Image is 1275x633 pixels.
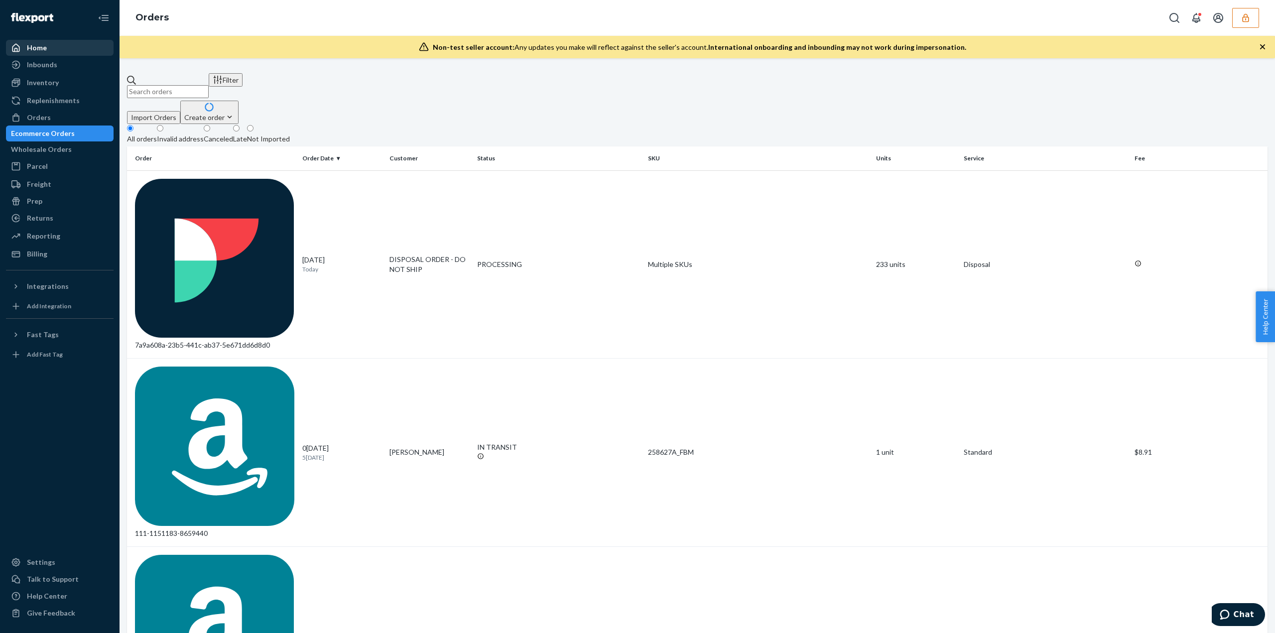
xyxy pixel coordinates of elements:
div: Parcel [27,161,48,171]
a: Reporting [6,228,114,244]
th: Service [960,146,1131,170]
button: Help Center [1256,291,1275,342]
span: Non-test seller account: [433,43,514,51]
button: Import Orders [127,111,180,124]
ol: breadcrumbs [127,3,177,32]
div: Canceled [204,134,233,144]
input: Invalid address [157,125,163,131]
div: Late [233,134,247,144]
td: DISPOSAL ORDER - DO NOT SHIP [385,170,473,359]
img: Flexport logo [11,13,53,23]
div: 111-1151183-8659440 [135,367,294,538]
div: Freight [27,179,51,189]
div: Inbounds [27,60,57,70]
a: Add Integration [6,298,114,314]
div: Filter [213,75,239,85]
a: Ecommerce Orders [6,126,114,141]
th: Order Date [298,146,386,170]
button: Talk to Support [6,571,114,587]
th: Units [872,146,960,170]
input: Not Imported [247,125,254,131]
a: Returns [6,210,114,226]
button: Open notifications [1186,8,1206,28]
button: Filter [209,73,243,87]
td: [PERSON_NAME] [385,359,473,547]
div: Orders [27,113,51,123]
a: Wholesale Orders [6,141,114,157]
a: Inbounds [6,57,114,73]
p: 5[DATE] [302,453,382,462]
button: Give Feedback [6,605,114,621]
a: Add Fast Tag [6,347,114,363]
div: Billing [27,249,47,259]
input: Search orders [127,85,209,98]
a: Home [6,40,114,56]
div: Not Imported [247,134,290,144]
th: SKU [644,146,872,170]
button: Close Navigation [94,8,114,28]
div: 0[DATE] [302,443,382,462]
a: Inventory [6,75,114,91]
a: Orders [135,12,169,23]
div: Help Center [27,591,67,601]
button: Integrations [6,278,114,294]
div: Talk to Support [27,574,79,584]
th: Fee [1131,146,1268,170]
th: Status [473,146,644,170]
a: Parcel [6,158,114,174]
a: Settings [6,554,114,570]
button: Open account menu [1208,8,1228,28]
div: Invalid address [157,134,204,144]
div: Replenishments [27,96,80,106]
div: Home [27,43,47,53]
div: Ecommerce Orders [11,128,75,138]
div: 7a9a608a-23b5-441c-ab37-5e671dd6d8d0 [135,179,294,351]
div: Returns [27,213,53,223]
td: Multiple SKUs [644,170,872,359]
input: Late [233,125,240,131]
div: Any updates you make will reflect against the seller's account. [433,42,966,52]
div: PROCESSING [477,259,640,269]
a: Freight [6,176,114,192]
div: All orders [127,134,157,144]
div: Wholesale Orders [11,144,72,154]
p: Today [302,265,382,273]
div: Add Integration [27,302,71,310]
a: Prep [6,193,114,209]
td: 233 units [872,170,960,359]
div: Fast Tags [27,330,59,340]
div: Integrations [27,281,69,291]
div: Give Feedback [27,608,75,618]
a: Billing [6,246,114,262]
div: IN TRANSIT [477,442,640,452]
td: 1 unit [872,359,960,547]
button: Fast Tags [6,327,114,343]
td: Disposal [960,170,1131,359]
button: Open Search Box [1164,8,1184,28]
p: Standard [964,447,1127,457]
div: 258627A_FBM [648,447,868,457]
iframe: Opens a widget where you can chat to one of our agents [1212,603,1265,628]
a: Orders [6,110,114,126]
span: International onboarding and inbounding may not work during impersonation. [708,43,966,51]
div: Prep [27,196,42,206]
div: Add Fast Tag [27,350,63,359]
div: Reporting [27,231,60,241]
button: Create order [180,101,239,124]
input: Canceled [204,125,210,131]
div: [DATE] [302,255,382,273]
a: Help Center [6,588,114,604]
a: Replenishments [6,93,114,109]
input: All orders [127,125,133,131]
th: Order [127,146,298,170]
td: $8.91 [1131,359,1268,547]
div: Create order [184,112,235,123]
div: Settings [27,557,55,567]
div: Customer [389,154,469,162]
div: Inventory [27,78,59,88]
